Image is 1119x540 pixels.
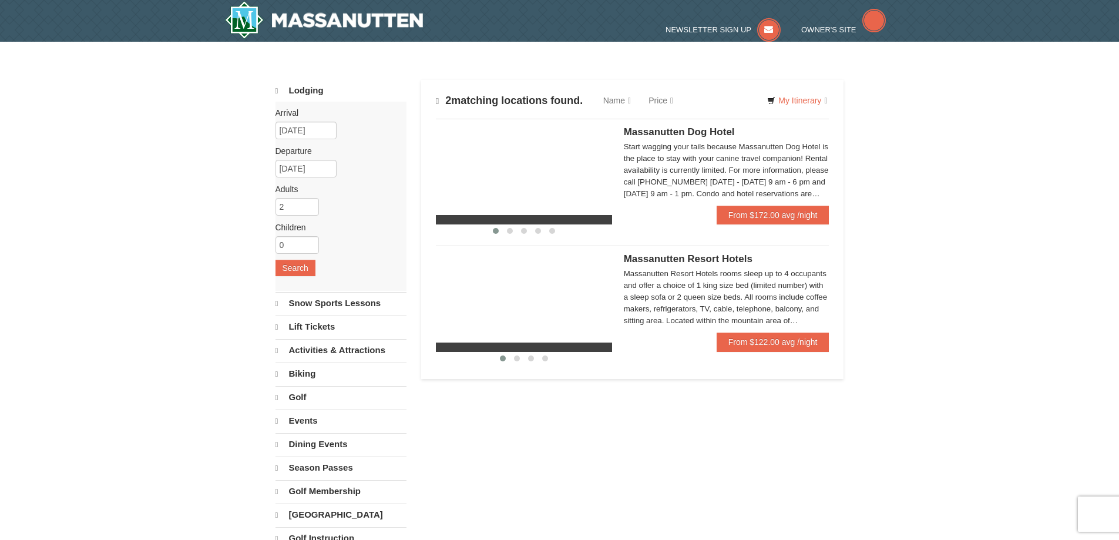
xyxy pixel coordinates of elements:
[624,253,752,264] span: Massanutten Resort Hotels
[275,386,406,408] a: Golf
[275,504,406,526] a: [GEOGRAPHIC_DATA]
[225,1,424,39] a: Massanutten Resort
[801,25,886,34] a: Owner's Site
[275,339,406,361] a: Activities & Attractions
[275,80,406,102] a: Lodging
[801,25,856,34] span: Owner's Site
[666,25,781,34] a: Newsletter Sign Up
[275,260,315,276] button: Search
[717,206,829,224] a: From $172.00 avg /night
[275,363,406,385] a: Biking
[760,92,835,109] a: My Itinerary
[275,292,406,314] a: Snow Sports Lessons
[275,183,398,195] label: Adults
[275,316,406,338] a: Lift Tickets
[275,410,406,432] a: Events
[275,433,406,455] a: Dining Events
[275,457,406,479] a: Season Passes
[275,145,398,157] label: Departure
[640,89,682,112] a: Price
[666,25,751,34] span: Newsletter Sign Up
[275,222,398,233] label: Children
[275,107,398,119] label: Arrival
[624,126,735,137] span: Massanutten Dog Hotel
[275,480,406,502] a: Golf Membership
[624,268,829,327] div: Massanutten Resort Hotels rooms sleep up to 4 occupants and offer a choice of 1 king size bed (li...
[624,141,829,200] div: Start wagging your tails because Massanutten Dog Hotel is the place to stay with your canine trav...
[594,89,640,112] a: Name
[717,333,829,351] a: From $122.00 avg /night
[225,1,424,39] img: Massanutten Resort Logo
